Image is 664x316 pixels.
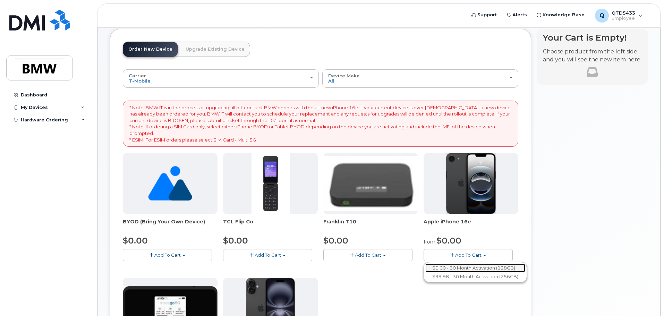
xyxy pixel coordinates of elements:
a: Upgrade Existing Device [180,42,250,57]
span: Add To Cart [455,252,482,258]
h4: Your Cart is Empty! [543,33,641,42]
span: $0.00 [223,236,248,246]
p: Choose product from the left side and you will see the new item here. [543,48,641,64]
a: Knowledge Base [532,8,589,22]
iframe: Messenger Launcher [634,286,659,311]
span: Add To Cart [255,252,281,258]
a: Order New Device [123,42,178,57]
div: BYOD (Bring Your Own Device) [123,218,218,232]
span: T-Mobile [129,78,151,84]
a: $99.98 - 30 Month Activation (256GB) [425,272,525,281]
button: Add To Cart [223,249,312,261]
div: TCL Flip Go [223,218,318,232]
a: Support [467,8,502,22]
button: Add To Cart [323,249,412,261]
img: iphone16e.png [446,153,496,214]
button: Carrier T-Mobile [123,69,319,87]
span: Carrier [129,73,146,78]
span: $0.00 [323,236,348,246]
span: Device Make [328,73,360,78]
span: Q [599,11,604,20]
button: Add To Cart [123,249,212,261]
span: Alerts [512,11,527,18]
div: Franklin T10 [323,218,418,232]
div: QTD5433 [590,9,647,23]
span: Support [477,11,497,18]
span: Knowledge Base [543,11,585,18]
a: $0.00 - 30 Month Activation (128GB) [425,264,525,272]
span: $0.00 [123,236,148,246]
small: from [424,239,435,245]
span: All [328,78,334,84]
img: no_image_found-2caef05468ed5679b831cfe6fc140e25e0c280774317ffc20a367ab7fd17291e.png [148,153,192,214]
img: t10.jpg [323,156,418,211]
button: Device Make All [322,69,518,87]
div: Apple iPhone 16e [424,218,518,232]
span: Employee [612,16,635,21]
img: TCL_FLIP_MODE.jpg [252,153,290,214]
p: * Note: BMW IT is in the process of upgrading all off-contract BMW phones with the all-new iPhone... [129,104,512,143]
span: $0.00 [436,236,461,246]
span: QTD5433 [612,10,635,16]
button: Add To Cart [424,249,513,261]
a: Alerts [502,8,532,22]
span: Add To Cart [355,252,381,258]
span: Add To Cart [154,252,181,258]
